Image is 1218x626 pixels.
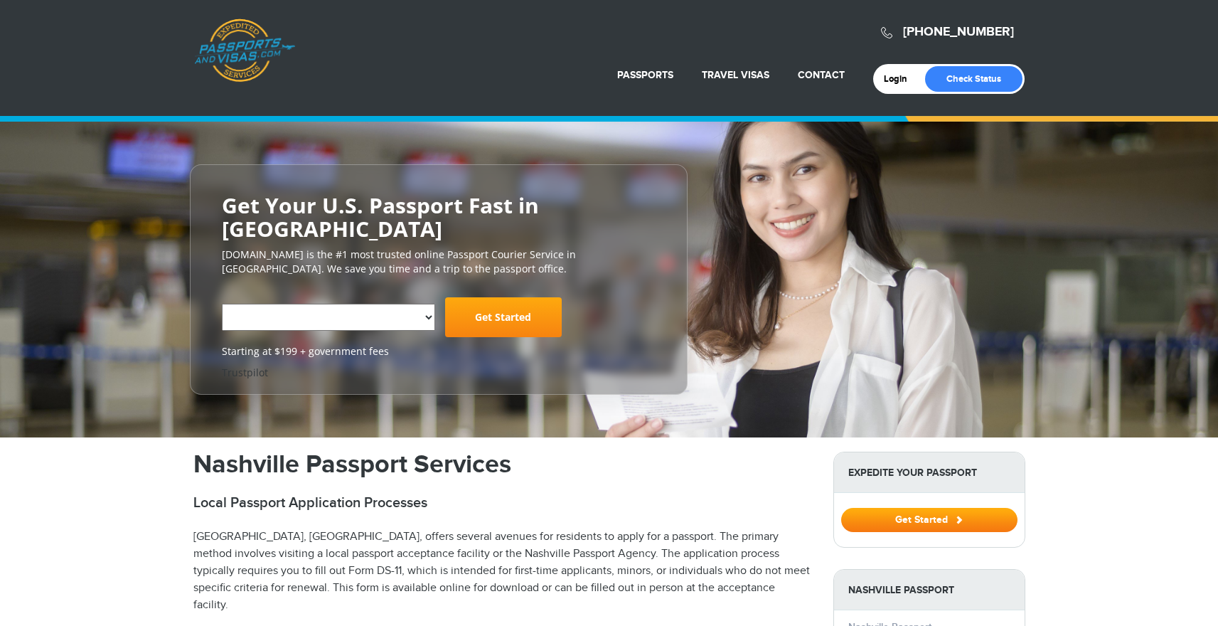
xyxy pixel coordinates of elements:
a: Login [884,73,917,85]
h2: Local Passport Application Processes [193,494,812,511]
p: [GEOGRAPHIC_DATA], [GEOGRAPHIC_DATA], offers several avenues for residents to apply for a passpor... [193,529,812,614]
button: Get Started [841,508,1017,532]
a: Check Status [925,66,1022,92]
a: Passports [617,69,673,81]
a: Contact [798,69,845,81]
strong: Expedite Your Passport [834,452,1025,493]
a: Get Started [841,514,1017,525]
h2: Get Your U.S. Passport Fast in [GEOGRAPHIC_DATA] [222,193,656,240]
a: [PHONE_NUMBER] [903,24,1014,40]
a: Trustpilot [222,366,268,379]
a: Passports & [DOMAIN_NAME] [194,18,295,83]
a: Travel Visas [702,69,769,81]
span: Starting at $199 + government fees [222,344,656,359]
p: [DOMAIN_NAME] is the #1 most trusted online Passport Courier Service in [GEOGRAPHIC_DATA]. We sav... [222,248,656,276]
strong: Nashville Passport [834,570,1025,610]
a: Get Started [445,297,562,337]
h1: Nashville Passport Services [193,452,812,477]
